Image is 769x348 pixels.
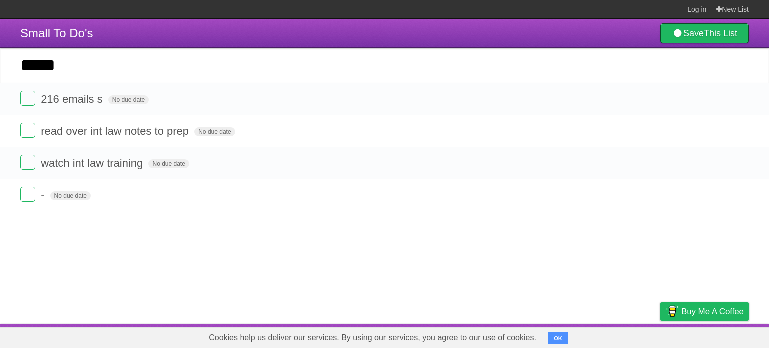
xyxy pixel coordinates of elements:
[527,326,548,345] a: About
[686,326,749,345] a: Suggest a feature
[199,328,546,348] span: Cookies help us deliver our services. By using our services, you agree to our use of cookies.
[108,95,149,104] span: No due date
[41,93,105,105] span: 216 emails s
[20,91,35,106] label: Done
[704,28,737,38] b: This List
[41,125,191,137] span: read over int law notes to prep
[647,326,673,345] a: Privacy
[41,157,145,169] span: watch int law training
[20,123,35,138] label: Done
[665,303,679,320] img: Buy me a coffee
[660,23,749,43] a: SaveThis List
[50,191,91,200] span: No due date
[20,26,93,40] span: Small To Do's
[613,326,635,345] a: Terms
[548,332,568,344] button: OK
[194,127,235,136] span: No due date
[20,155,35,170] label: Done
[148,159,189,168] span: No due date
[681,303,744,320] span: Buy me a coffee
[560,326,601,345] a: Developers
[20,187,35,202] label: Done
[660,302,749,321] a: Buy me a coffee
[41,189,47,201] span: -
